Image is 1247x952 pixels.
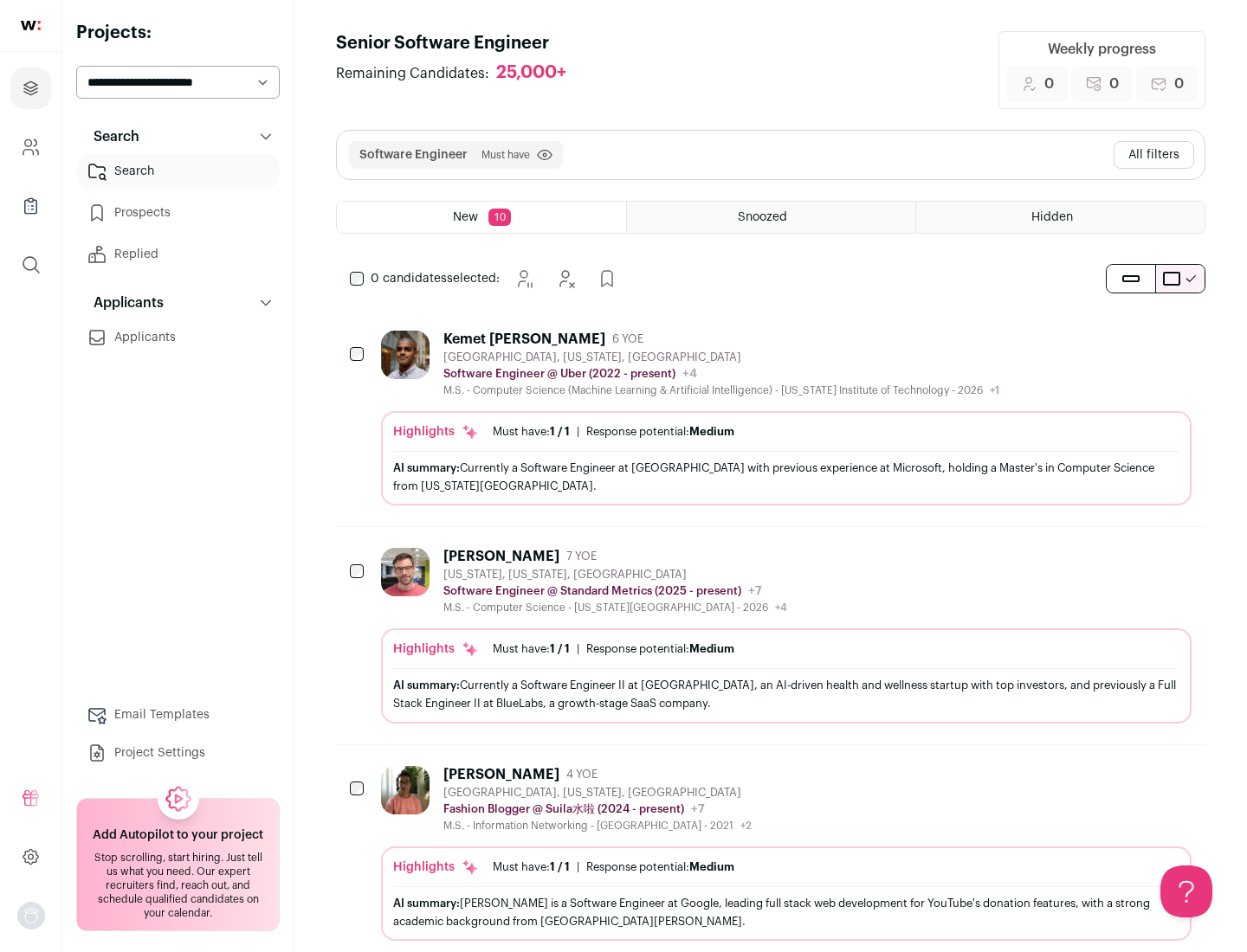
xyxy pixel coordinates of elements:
button: Search [76,119,280,154]
a: [PERSON_NAME] 4 YOE [GEOGRAPHIC_DATA], [US_STATE], [GEOGRAPHIC_DATA] Fashion Blogger @ Suila水啦 (2... [381,766,1192,941]
button: Hide [548,261,583,296]
button: Software Engineer [359,146,468,164]
p: Search [83,126,139,147]
span: +7 [691,803,705,815]
div: Response potential: [586,425,734,439]
div: [PERSON_NAME] [443,548,559,565]
div: Highlights [393,640,479,658]
a: Kemet [PERSON_NAME] 6 YOE [GEOGRAPHIC_DATA], [US_STATE], [GEOGRAPHIC_DATA] Software Engineer @ Ub... [381,331,1192,505]
span: 1 / 1 [550,861,570,872]
span: selected: [371,270,500,287]
div: [GEOGRAPHIC_DATA], [US_STATE], [GEOGRAPHIC_DATA] [443,786,752,800]
div: Must have: [493,425,570,439]
span: +2 [740,820,752,831]
ul: | [493,425,734,439]
img: 927442a7649886f10e33b6150e11c56b26abb7af887a5a1dd4d66526963a6550.jpg [381,331,430,379]
div: [PERSON_NAME] [443,766,559,783]
span: AI summary: [393,679,460,691]
span: +7 [748,585,762,597]
a: [PERSON_NAME] 7 YOE [US_STATE], [US_STATE], [GEOGRAPHIC_DATA] Software Engineer @ Standard Metric... [381,548,1192,723]
span: 0 [1044,74,1054,94]
div: Currently a Software Engineer at [GEOGRAPHIC_DATA] with previous experience at Microsoft, holding... [393,459,1179,495]
span: 6 YOE [612,332,643,346]
p: Applicants [83,293,164,313]
span: 0 [1174,74,1184,94]
img: ebffc8b94a612106133ad1a79c5dcc917f1f343d62299c503ebb759c428adb03.jpg [381,766,430,814]
div: Weekly progress [1048,39,1156,60]
ul: | [493,860,734,874]
h1: Senior Software Engineer [336,31,584,55]
p: Fashion Blogger @ Suila水啦 (2024 - present) [443,802,684,816]
iframe: Help Scout Beacon - Open [1160,865,1212,917]
button: Add to Prospects [590,261,624,296]
div: Kemet [PERSON_NAME] [443,331,605,348]
a: Applicants [76,320,280,355]
div: 25,000+ [496,62,566,84]
div: Response potential: [586,642,734,656]
div: Must have: [493,860,570,874]
img: nopic.png [17,902,45,929]
div: [US_STATE], [US_STATE], [GEOGRAPHIC_DATA] [443,568,787,582]
div: M.S. - Information Networking - [GEOGRAPHIC_DATA] - 2021 [443,819,752,833]
ul: | [493,642,734,656]
a: Company Lists [10,185,51,227]
div: Response potential: [586,860,734,874]
a: Company and ATS Settings [10,126,51,168]
span: 10 [488,209,511,226]
button: Snooze [507,261,541,296]
div: Highlights [393,423,479,441]
div: Must have: [493,642,570,656]
span: Snoozed [738,211,787,223]
span: 0 [1109,74,1119,94]
div: [GEOGRAPHIC_DATA], [US_STATE], [GEOGRAPHIC_DATA] [443,351,999,364]
span: +4 [775,602,787,613]
button: Open dropdown [17,902,45,929]
span: AI summary: [393,462,460,473]
a: Search [76,154,280,189]
a: Hidden [916,202,1205,233]
div: Currently a Software Engineer II at [GEOGRAPHIC_DATA], an AI-driven health and wellness startup w... [393,676,1179,712]
img: 92c6d1596c26b24a11d48d3f64f639effaf6bd365bf059bea4cfc008ddd4fb99.jpg [381,548,430,596]
span: 7 YOE [566,550,597,563]
a: Replied [76,237,280,272]
p: Software Engineer @ Standard Metrics (2025 - present) [443,584,741,598]
span: 4 YOE [566,768,598,782]
a: Projects [10,68,51,109]
span: AI summary: [393,897,460,909]
h2: Add Autopilot to your project [93,827,263,844]
a: Snoozed [627,202,915,233]
span: Remaining Candidates: [336,63,489,84]
span: 1 / 1 [550,426,570,437]
span: Must have [481,148,530,162]
button: All filters [1114,141,1194,169]
span: +1 [990,385,999,396]
span: Medium [689,861,734,872]
span: 0 candidates [371,273,447,285]
p: Software Engineer @ Uber (2022 - present) [443,367,675,381]
div: Highlights [393,859,479,876]
a: Prospects [76,196,280,230]
span: Hidden [1031,211,1073,223]
div: M.S. - Computer Science (Machine Learning & Artificial Intelligence) - [US_STATE] Institute of Te... [443,383,999,397]
span: New [453,211,478,223]
span: Medium [689,643,734,654]
button: Applicants [76,286,280,320]
a: Project Settings [76,736,280,770]
span: 1 / 1 [550,643,570,654]
span: Medium [689,426,734,437]
div: M.S. - Computer Science - [US_STATE][GEOGRAPHIC_DATA] - 2026 [443,601,787,614]
a: Add Autopilot to your project Stop scrolling, start hiring. Just tell us what you need. Our exper... [76,798,280,931]
img: wellfound-shorthand-0d5821cbd27db2630d0214b213865d53afaa358527fdda9d0ea32b1df1b89c2c.svg [21,21,41,30]
div: Stop scrolling, start hiring. Just tell us what you need. Our expert recruiters find, reach out, ... [87,851,268,920]
div: [PERSON_NAME] is a Software Engineer at Google, leading full stack web development for YouTube's ... [393,894,1179,930]
a: Email Templates [76,698,280,732]
span: +4 [682,368,697,380]
h2: Projects: [76,21,280,45]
